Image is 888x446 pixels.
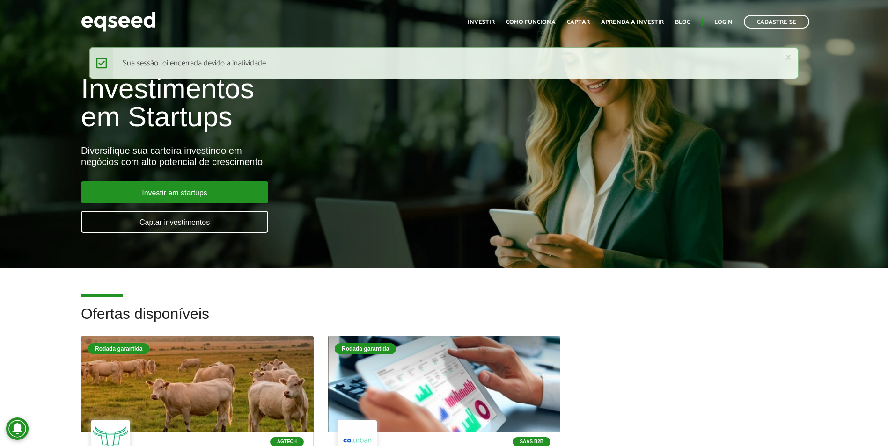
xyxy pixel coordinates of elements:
[714,19,733,25] a: Login
[567,19,590,25] a: Captar
[785,52,791,62] a: ×
[81,75,511,131] h1: Investimentos em Startups
[81,211,268,233] a: Captar investimentos
[81,145,511,167] div: Diversifique sua carteira investindo em negócios com alto potencial de crescimento
[601,19,664,25] a: Aprenda a investir
[335,343,396,354] div: Rodada garantida
[81,9,156,34] img: EqSeed
[675,19,690,25] a: Blog
[89,47,800,79] div: Sua sessão foi encerrada devido a inatividade.
[81,181,268,203] a: Investir em startups
[744,15,809,29] a: Cadastre-se
[81,306,807,336] h2: Ofertas disponíveis
[468,19,495,25] a: Investir
[88,343,149,354] div: Rodada garantida
[506,19,556,25] a: Como funciona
